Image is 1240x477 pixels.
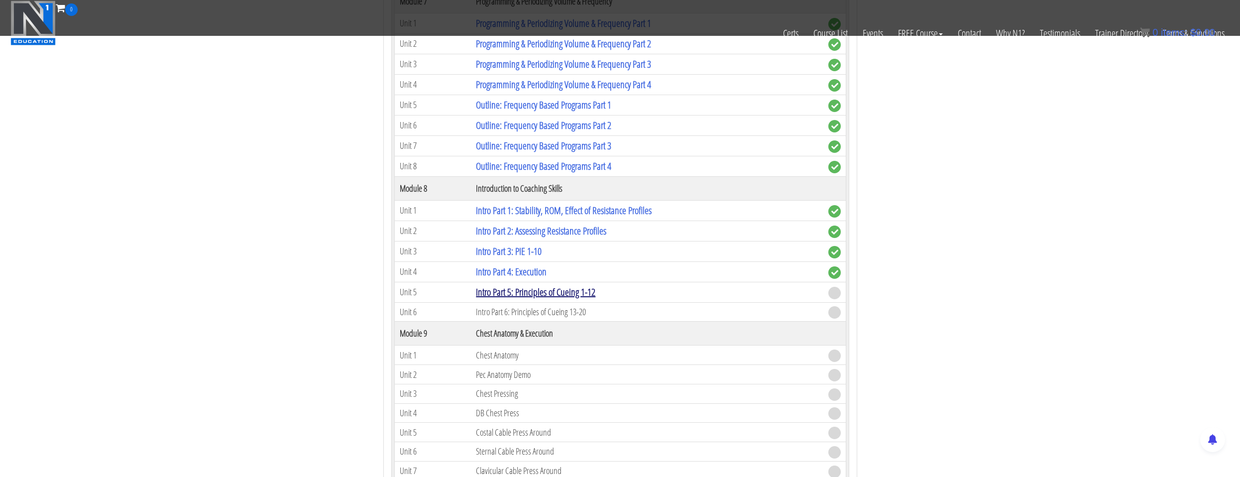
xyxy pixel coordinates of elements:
[476,159,611,173] a: Outline: Frequency Based Programs Part 4
[471,442,823,462] td: Sternal Cable Press Around
[855,16,891,51] a: Events
[476,57,651,71] a: Programming & Periodizing Volume & Frequency Part 3
[476,224,606,238] a: Intro Part 2: Assessing Resistance Profiles
[394,135,471,156] td: Unit 7
[476,98,611,112] a: Outline: Frequency Based Programs Part 1
[471,346,823,365] td: Chest Anatomy
[1088,16,1155,51] a: Trainer Directory
[471,302,823,322] td: Intro Part 6: Principles of Cueing 13-20
[828,140,841,153] span: complete
[828,266,841,279] span: complete
[394,95,471,115] td: Unit 5
[394,261,471,282] td: Unit 4
[476,119,611,132] a: Outline: Frequency Based Programs Part 2
[476,204,652,217] a: Intro Part 1: Stability, ROM, Effect of Resistance Profiles
[394,282,471,302] td: Unit 5
[1155,16,1232,51] a: Terms & Conditions
[471,403,823,423] td: DB Chest Press
[828,246,841,258] span: complete
[828,100,841,112] span: complete
[65,3,78,16] span: 0
[394,302,471,322] td: Unit 6
[394,115,471,135] td: Unit 6
[10,0,56,45] img: n1-education
[476,78,651,91] a: Programming & Periodizing Volume & Frequency Part 4
[394,322,471,346] th: Module 9
[471,322,823,346] th: Chest Anatomy & Execution
[828,226,841,238] span: complete
[806,16,855,51] a: Course List
[476,139,611,152] a: Outline: Frequency Based Programs Part 3
[776,16,806,51] a: Certs
[1140,27,1150,37] img: icon11.png
[828,59,841,71] span: complete
[1190,27,1215,38] bdi: 0.00
[394,221,471,241] td: Unit 2
[394,156,471,176] td: Unit 8
[828,205,841,218] span: complete
[394,423,471,442] td: Unit 5
[394,200,471,221] td: Unit 1
[828,120,841,132] span: complete
[471,176,823,200] th: Introduction to Coaching Skills
[394,403,471,423] td: Unit 4
[1161,27,1187,38] span: items:
[394,74,471,95] td: Unit 4
[471,384,823,403] td: Chest Pressing
[1190,27,1196,38] span: $
[828,79,841,92] span: complete
[471,423,823,442] td: Costal Cable Press Around
[56,1,78,14] a: 0
[471,365,823,384] td: Pec Anatomy Demo
[394,176,471,200] th: Module 8
[394,384,471,403] td: Unit 3
[891,16,950,51] a: FREE Course
[1152,27,1158,38] span: 0
[828,161,841,173] span: complete
[394,346,471,365] td: Unit 1
[394,442,471,462] td: Unit 6
[476,244,542,258] a: Intro Part 3: PIE 1-10
[989,16,1032,51] a: Why N1?
[950,16,989,51] a: Contact
[476,285,595,299] a: Intro Part 5: Principles of Cueing 1-12
[476,265,547,278] a: Intro Part 4: Execution
[1032,16,1088,51] a: Testimonials
[394,241,471,261] td: Unit 3
[394,365,471,384] td: Unit 2
[394,54,471,74] td: Unit 3
[1140,27,1215,38] a: 0 items: $0.00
